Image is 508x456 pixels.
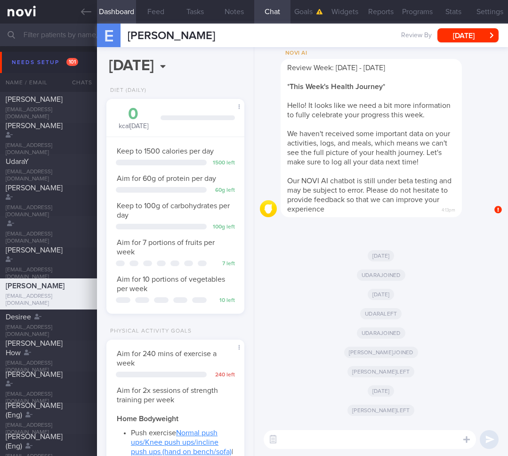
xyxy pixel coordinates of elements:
[437,28,499,42] button: [DATE]
[9,56,81,69] div: Needs setup
[6,267,91,281] div: [EMAIL_ADDRESS][DOMAIN_NAME]
[368,250,395,261] span: [DATE]
[6,282,65,290] span: [PERSON_NAME]
[211,261,235,268] div: 7 left
[211,224,235,231] div: 100 g left
[117,415,178,423] strong: Home Bodyweight
[347,405,414,416] span: [PERSON_NAME] left
[6,231,91,245] div: [EMAIL_ADDRESS][DOMAIN_NAME]
[287,130,450,166] span: We haven't received some important data on your activities, logs, and meals, which means we can't...
[117,387,218,404] span: Aim for 2x sessions of strength training per week
[6,340,63,357] span: [PERSON_NAME] How
[116,106,151,131] div: kcal [DATE]
[66,58,78,66] span: 101
[106,87,146,94] div: Diet (Daily)
[290,83,383,90] strong: This Week's Health Journey
[116,106,151,122] div: 0
[59,73,97,92] div: Chats
[6,184,63,192] span: [PERSON_NAME]
[442,204,455,213] span: 4:13pm
[117,350,217,367] span: Aim for 240 mins of exercise a week
[287,102,451,119] span: Hello! It looks like we need a bit more information to fully celebrate your progress this week.
[6,324,91,338] div: [EMAIL_ADDRESS][DOMAIN_NAME]
[211,160,235,167] div: 1500 left
[287,177,452,213] span: Our NOVI AI chatbot is still under beta testing and may be subject to error. Please do not hesita...
[281,48,490,59] div: NOVI AI
[6,246,63,254] span: [PERSON_NAME]
[6,433,63,450] span: [PERSON_NAME] (Eng)
[6,106,91,121] div: [EMAIL_ADDRESS][DOMAIN_NAME]
[6,402,63,419] span: [PERSON_NAME] (Eng)
[287,64,385,72] span: Review Week: [DATE] - [DATE]
[360,308,402,319] span: Udara left
[6,360,91,374] div: [EMAIL_ADDRESS][DOMAIN_NAME]
[106,328,192,335] div: Physical Activity Goals
[211,297,235,304] div: 10 left
[357,269,405,281] span: Udara joined
[211,372,235,379] div: 240 left
[368,385,395,397] span: [DATE]
[6,293,91,307] div: [EMAIL_ADDRESS][DOMAIN_NAME]
[6,122,63,130] span: [PERSON_NAME]
[6,204,91,219] div: [EMAIL_ADDRESS][DOMAIN_NAME]
[6,371,63,378] span: [PERSON_NAME]
[347,366,414,377] span: [PERSON_NAME] left
[344,347,418,358] span: [PERSON_NAME] joined
[211,187,235,194] div: 60 g left
[6,169,91,183] div: [EMAIL_ADDRESS][DOMAIN_NAME]
[91,18,127,54] div: E
[401,32,432,40] span: Review By
[6,422,91,436] div: [EMAIL_ADDRESS][DOMAIN_NAME]
[117,276,225,293] span: Aim for 10 portions of vegetables per week
[6,96,63,103] span: [PERSON_NAME]
[357,327,405,339] span: Udara joined
[6,142,91,156] div: [EMAIL_ADDRESS][DOMAIN_NAME]
[117,239,215,256] span: Aim for 7 portions of fruits per week
[6,313,31,321] span: Desiree
[131,429,232,456] a: Normal push ups/Knee push ups/incline push ups (hand on bench/sofa)
[117,202,230,219] span: Keep to 100g of carbohydrates per day
[117,147,214,155] span: Keep to 1500 calories per day
[6,391,91,405] div: [EMAIL_ADDRESS][DOMAIN_NAME]
[117,175,216,182] span: Aim for 60g of protein per day
[368,289,395,300] span: [DATE]
[128,30,215,41] span: [PERSON_NAME]
[6,158,29,165] span: UdaraY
